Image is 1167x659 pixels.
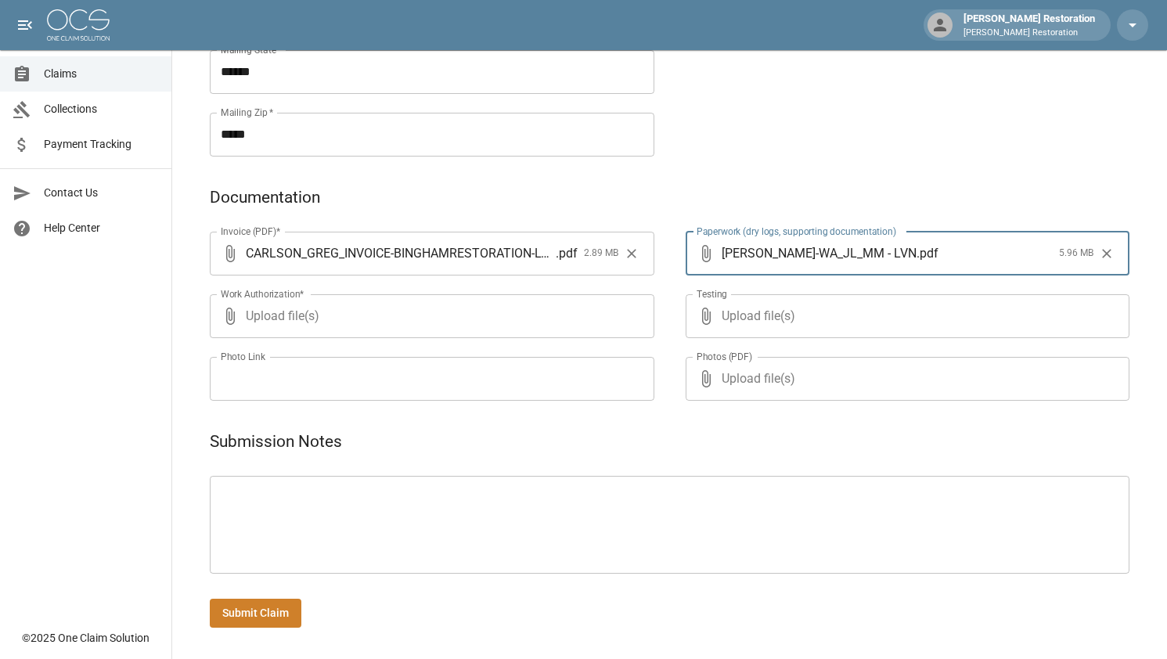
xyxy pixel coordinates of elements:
[47,9,110,41] img: ocs-logo-white-transparent.png
[697,225,896,238] label: Paperwork (dry logs, supporting documentation)
[44,220,159,236] span: Help Center
[722,357,1088,401] span: Upload file(s)
[221,225,281,238] label: Invoice (PDF)*
[221,287,304,301] label: Work Authorization*
[210,599,301,628] button: Submit Claim
[246,244,556,262] span: CARLSON_GREG_INVOICE-BINGHAMRESTORATION-LVN
[697,350,752,363] label: Photos (PDF)
[44,66,159,82] span: Claims
[221,350,265,363] label: Photo Link
[963,27,1095,40] p: [PERSON_NAME] Restoration
[957,11,1101,39] div: [PERSON_NAME] Restoration
[584,246,618,261] span: 2.89 MB
[722,294,1088,338] span: Upload file(s)
[917,244,938,262] span: . pdf
[620,242,643,265] button: Clear
[1095,242,1118,265] button: Clear
[44,136,159,153] span: Payment Tracking
[221,106,274,119] label: Mailing Zip
[556,244,578,262] span: . pdf
[44,185,159,201] span: Contact Us
[9,9,41,41] button: open drawer
[44,101,159,117] span: Collections
[22,630,149,646] div: © 2025 One Claim Solution
[221,43,282,56] label: Mailing State
[697,287,727,301] label: Testing
[1059,246,1093,261] span: 5.96 MB
[246,294,612,338] span: Upload file(s)
[722,244,917,262] span: [PERSON_NAME]-WA_JL_MM - LVN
